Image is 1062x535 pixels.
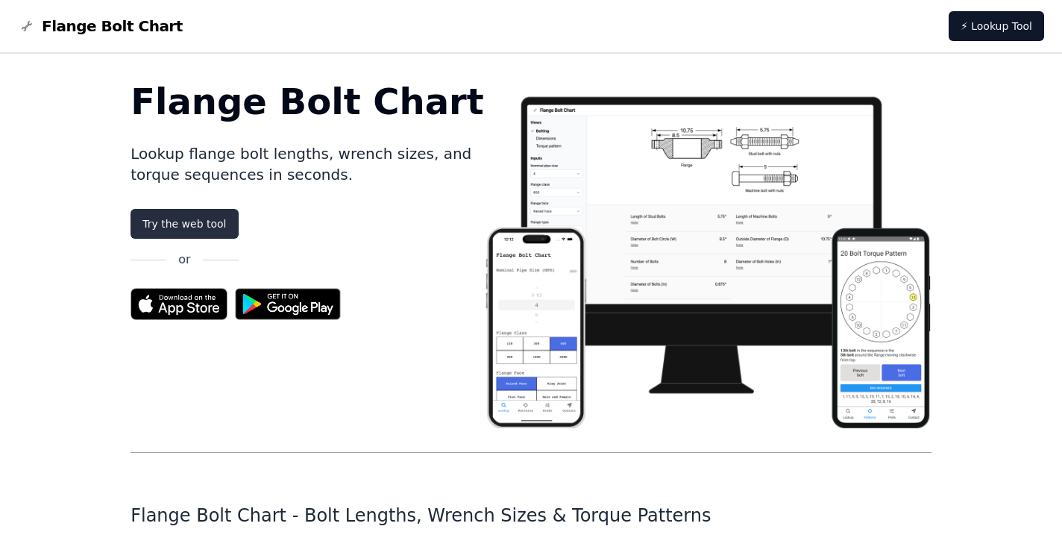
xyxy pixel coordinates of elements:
[949,11,1044,41] a: ⚡ Lookup Tool
[131,288,227,320] img: App Store badge for the Flange Bolt Chart app
[178,251,190,269] p: or
[227,281,348,328] img: Get it on Google Play
[42,16,183,37] span: Flange Bolt Chart
[18,17,36,35] img: Flange Bolt Chart Logo
[131,504,931,528] h1: Flange Bolt Chart - Bolt Lengths, Wrench Sizes & Torque Patterns
[484,84,931,428] img: Flange bolt chart app screenshot
[18,16,183,37] a: Flange Bolt Chart LogoFlange Bolt Chart
[131,209,238,239] a: Try the web tool
[131,143,484,185] p: Lookup flange bolt lengths, wrench sizes, and torque sequences in seconds.
[131,84,484,119] h1: Flange Bolt Chart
